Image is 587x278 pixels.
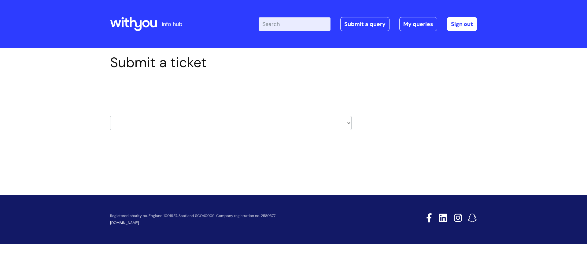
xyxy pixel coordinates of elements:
[162,19,182,29] p: info hub
[259,17,330,31] input: Search
[259,17,477,31] div: | -
[110,54,352,71] h1: Submit a ticket
[110,85,352,96] h2: Select issue type
[447,17,477,31] a: Sign out
[110,220,139,225] a: [DOMAIN_NAME]
[340,17,389,31] a: Submit a query
[399,17,437,31] a: My queries
[110,214,383,218] p: Registered charity no. England 1001957, Scotland SCO40009. Company registration no. 2580377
